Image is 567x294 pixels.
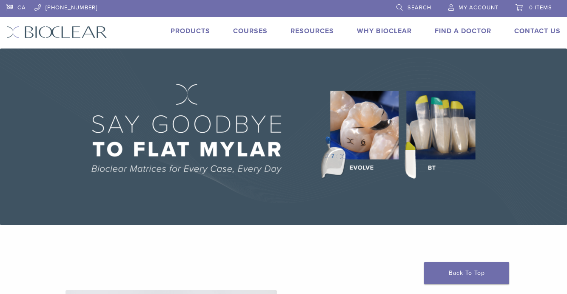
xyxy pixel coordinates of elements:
img: Bioclear [6,26,107,38]
a: Products [171,27,210,35]
span: Search [407,4,431,11]
a: Resources [291,27,334,35]
a: Courses [233,27,268,35]
a: Why Bioclear [357,27,412,35]
a: Back To Top [424,262,509,284]
span: My Account [459,4,499,11]
span: 0 items [529,4,552,11]
a: Contact Us [514,27,561,35]
a: Find A Doctor [435,27,491,35]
